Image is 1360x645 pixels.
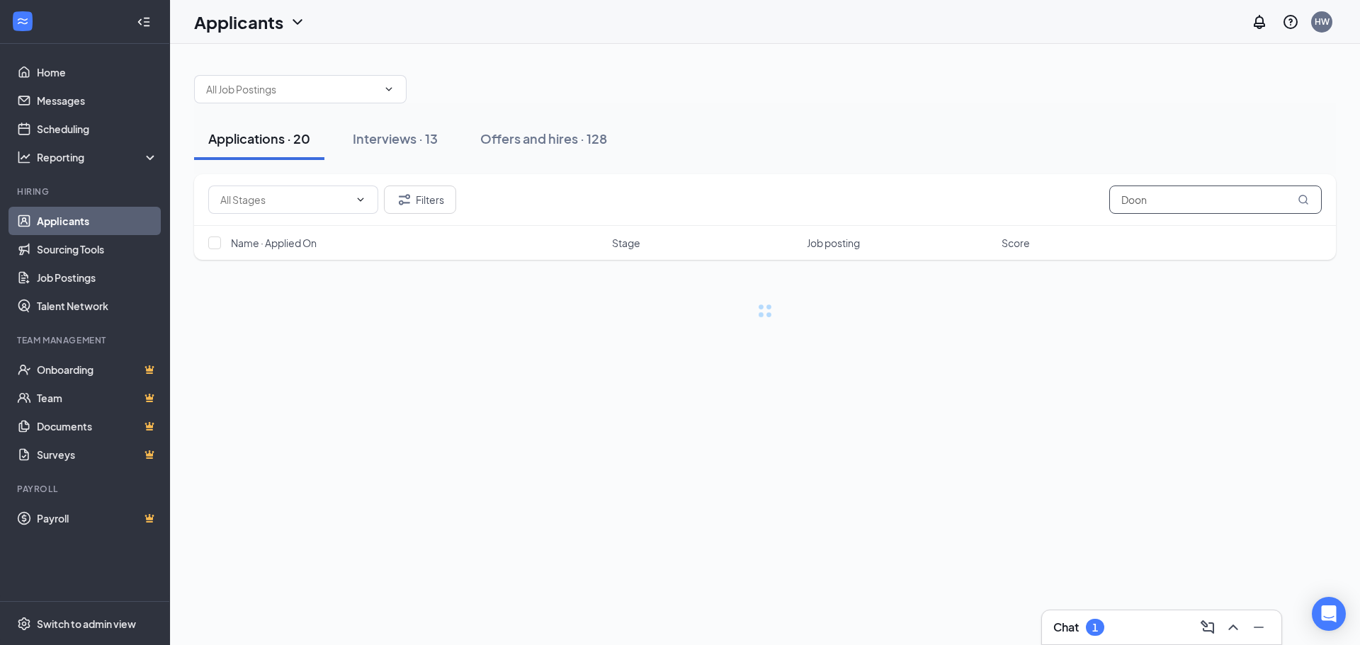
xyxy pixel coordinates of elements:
[396,191,413,208] svg: Filter
[16,14,30,28] svg: WorkstreamLogo
[37,207,158,235] a: Applicants
[37,504,158,532] a: PayrollCrown
[353,130,438,147] div: Interviews · 13
[1315,16,1330,28] div: HW
[37,412,158,440] a: DocumentsCrown
[37,617,136,631] div: Switch to admin view
[355,194,366,205] svg: ChevronDown
[384,185,456,214] button: Filter Filters
[37,58,158,86] a: Home
[1247,616,1270,639] button: Minimize
[1002,236,1030,250] span: Score
[37,235,158,263] a: Sourcing Tools
[289,13,306,30] svg: ChevronDown
[37,263,158,292] a: Job Postings
[1250,619,1267,636] svg: Minimize
[1092,622,1098,634] div: 1
[1282,13,1299,30] svg: QuestionInfo
[37,355,158,384] a: OnboardingCrown
[1199,619,1216,636] svg: ComposeMessage
[37,115,158,143] a: Scheduling
[1251,13,1268,30] svg: Notifications
[480,130,607,147] div: Offers and hires · 128
[1222,616,1245,639] button: ChevronUp
[37,86,158,115] a: Messages
[17,334,155,346] div: Team Management
[37,384,158,412] a: TeamCrown
[220,192,349,207] input: All Stages
[208,130,310,147] div: Applications · 20
[1109,185,1322,214] input: Search in applications
[17,617,31,631] svg: Settings
[1225,619,1242,636] svg: ChevronUp
[206,81,378,97] input: All Job Postings
[37,440,158,469] a: SurveysCrown
[1312,597,1346,631] div: Open Intercom Messenger
[1298,194,1309,205] svg: MagnifyingGlass
[383,84,395,95] svg: ChevronDown
[194,10,283,34] h1: Applicants
[17,185,155,198] div: Hiring
[231,236,317,250] span: Name · Applied On
[17,150,31,164] svg: Analysis
[37,150,159,164] div: Reporting
[807,236,860,250] span: Job posting
[1053,620,1079,635] h3: Chat
[17,483,155,495] div: Payroll
[612,236,640,250] span: Stage
[137,15,151,29] svg: Collapse
[1196,616,1219,639] button: ComposeMessage
[37,292,158,320] a: Talent Network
